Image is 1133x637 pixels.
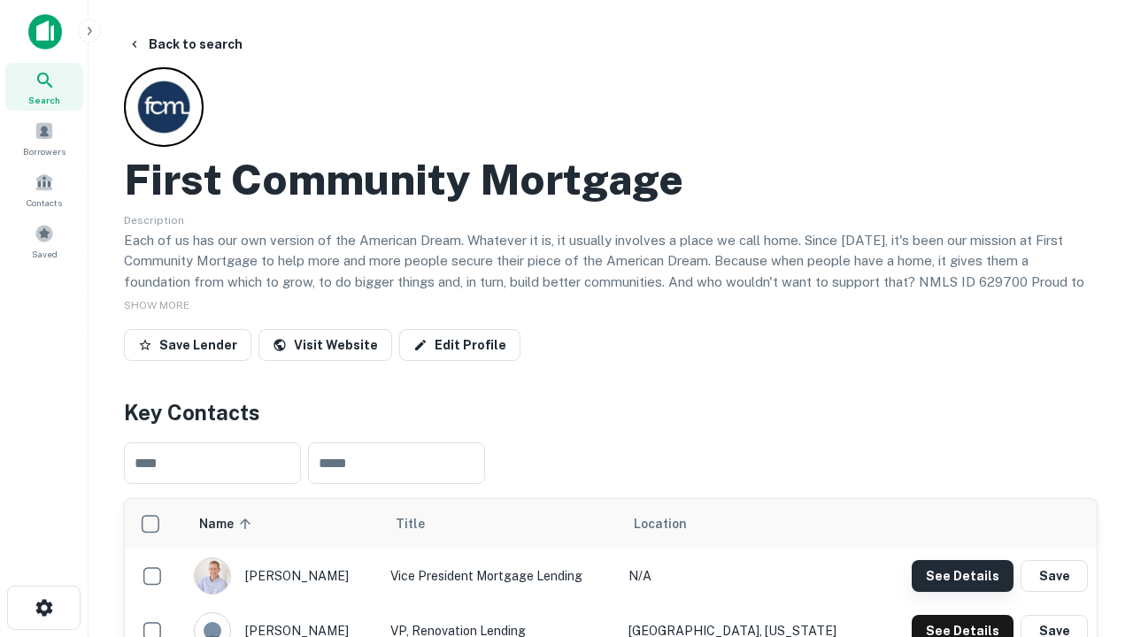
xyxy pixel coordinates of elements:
[194,557,373,595] div: [PERSON_NAME]
[5,114,83,162] a: Borrowers
[28,14,62,50] img: capitalize-icon.png
[124,154,683,205] h2: First Community Mortgage
[5,165,83,213] a: Contacts
[5,63,83,111] a: Search
[1021,560,1088,592] button: Save
[382,549,620,603] td: Vice President Mortgage Lending
[620,549,876,603] td: N/A
[120,28,250,60] button: Back to search
[258,329,392,361] a: Visit Website
[634,513,687,534] span: Location
[124,230,1098,313] p: Each of us has our own version of the American Dream. Whatever it is, it usually involves a place...
[23,144,66,158] span: Borrowers
[399,329,520,361] a: Edit Profile
[1044,439,1133,524] iframe: Chat Widget
[912,560,1014,592] button: See Details
[124,329,251,361] button: Save Lender
[27,196,62,210] span: Contacts
[28,93,60,107] span: Search
[195,558,230,594] img: 1520878720083
[32,247,58,261] span: Saved
[124,299,189,311] span: SHOW MORE
[620,499,876,549] th: Location
[199,513,257,534] span: Name
[5,217,83,265] a: Saved
[382,499,620,549] th: Title
[185,499,382,549] th: Name
[396,513,448,534] span: Title
[124,396,1098,428] h4: Key Contacts
[124,214,184,226] span: Description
